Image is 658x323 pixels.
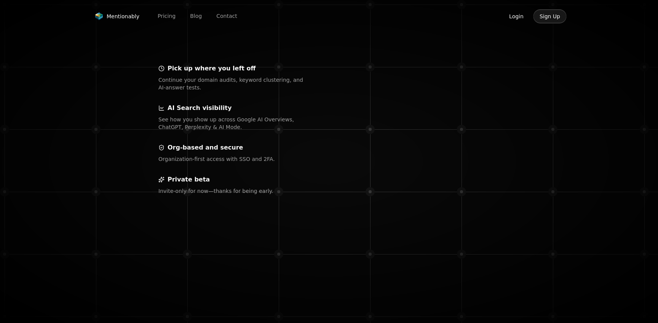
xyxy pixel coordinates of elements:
[184,10,208,22] a: Blog
[168,103,232,113] p: AI Search visibility
[91,11,142,22] a: Mentionably
[168,64,256,73] p: Pick up where you left off
[158,187,305,195] p: Invite‑only for now—thanks for being early.
[210,10,243,22] a: Contact
[158,155,305,163] p: Organization‑first access with SSO and 2FA.
[168,143,243,152] p: Org‑based and secure
[94,13,104,20] img: Mentionably logo
[168,175,210,184] p: Private beta
[158,116,305,131] p: See how you show up across Google AI Overviews, ChatGPT, Perplexity & AI Mode.
[152,10,182,22] a: Pricing
[158,76,305,91] p: Continue your domain audits, keyword clustering, and AI‑answer tests.
[503,9,530,24] button: Login
[107,13,139,20] span: Mentionably
[533,9,567,24] button: Sign Up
